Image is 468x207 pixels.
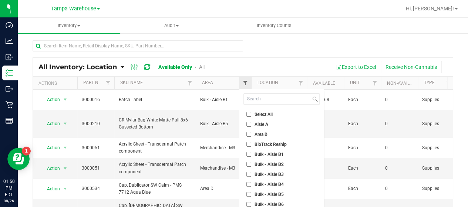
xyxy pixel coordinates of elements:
span: Supplies [422,165,450,172]
input: Aisle A [246,122,251,127]
span: Merchandise - M3 [200,165,247,172]
input: BioTrack Reship [246,142,251,147]
span: select [61,184,70,194]
a: Part Number [83,80,113,85]
span: 3000534 [82,185,110,192]
span: Supplies [422,120,450,127]
span: select [61,163,70,174]
span: 0 [385,120,413,127]
a: All [199,64,205,70]
span: Inventory [18,22,120,29]
iframe: Resource center [7,148,30,170]
inline-svg: Analytics [6,37,13,45]
span: Acrylic Sheet - Transdermal Patch component [119,161,191,175]
span: Each [348,165,376,172]
span: Action [40,163,60,174]
span: Inventory Counts [247,22,302,29]
input: Bulk - Aisle B5 [246,192,251,197]
span: Bulk - Aisle B5 [200,120,247,127]
span: Action [40,94,60,105]
span: 69000 [311,144,339,151]
a: Filter [368,77,381,89]
span: 0 [385,144,413,151]
span: Aisle A [255,122,268,127]
input: Search Item Name, Retail Display Name, SKU, Part Number... [33,40,243,51]
span: Each [348,120,376,127]
span: Supplies [422,96,450,103]
span: 3000210 [82,120,110,127]
span: Supplies [422,144,450,151]
a: Filter [184,77,196,89]
button: Export to Excel [331,61,381,73]
span: Action [40,143,60,153]
span: Bulk - Aisle B5 [255,192,284,197]
span: 3000016 [82,96,110,103]
a: All Inventory: Location [38,63,121,71]
input: Bulk - Aisle B6 [246,202,251,207]
span: 3000051 [82,144,110,151]
span: Each [348,185,376,192]
inline-svg: Outbound [6,85,13,93]
a: Unit [350,80,360,85]
span: 32000 [311,165,339,172]
inline-svg: Dashboard [6,21,13,29]
span: Bulk - Aisle B2 [255,162,284,167]
span: Hi, [PERSON_NAME]! [406,6,454,11]
a: SKU Name [120,80,142,85]
span: 3000051 [82,165,110,172]
span: Acrylic Sheet - Transdermal Patch component [119,141,191,155]
a: Filter [442,77,455,89]
iframe: Resource center unread badge [22,147,31,156]
span: 0 [385,96,413,103]
a: Filter [102,77,114,89]
a: Inventory [18,18,120,33]
a: Available [313,81,335,86]
input: Bulk - Aisle B4 [246,182,251,187]
input: Bulk - Aisle B1 [246,152,251,157]
span: Merchandise - M3 [200,144,247,151]
span: 0 [385,165,413,172]
span: 25500 [311,120,339,127]
span: All Inventory: Location [38,63,117,71]
a: Area [202,80,213,85]
span: Batch Label [119,96,191,103]
span: Select All [255,112,273,117]
span: Action [40,184,60,194]
span: Each [348,144,376,151]
a: Filter [239,77,251,89]
span: Cap, Dablicator SW Calm - PMS 7712 Aqua Blue [119,182,191,196]
span: select [61,118,70,129]
a: Type [424,80,434,85]
span: select [61,94,70,105]
input: Select All [246,112,251,117]
p: 08/26 [3,198,14,204]
span: Action [40,118,60,129]
span: Bulk - Aisle B1 [255,152,284,157]
inline-svg: Reports [6,117,13,124]
span: Bulk - Aisle B1 [200,96,247,103]
a: Filter [294,77,307,89]
inline-svg: Inbound [6,53,13,61]
button: Receive Non-Cannabis [381,61,442,73]
div: Actions [38,81,74,86]
span: Tampa Warehouse [51,6,96,12]
inline-svg: Inventory [6,69,13,77]
span: Each [348,96,376,103]
inline-svg: Retail [6,101,13,108]
a: Non-Available [387,81,420,86]
span: 5000 [311,185,339,192]
span: CR Mylar Bag White Matte Pull 8x6 Gusseted Bottom [119,117,191,131]
span: BioTrack Reship [255,142,287,147]
span: Bulk - Aisle B6 [255,202,284,207]
span: select [61,143,70,153]
a: Inventory Counts [223,18,325,33]
span: Bulk - Aisle B4 [255,182,284,187]
span: Area D [200,185,247,192]
span: Area D [255,132,267,137]
span: 0 [385,185,413,192]
span: 5059268 [311,96,339,103]
input: Bulk - Aisle B2 [246,162,251,167]
a: Available Only [158,64,192,70]
span: Supplies [422,185,450,192]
